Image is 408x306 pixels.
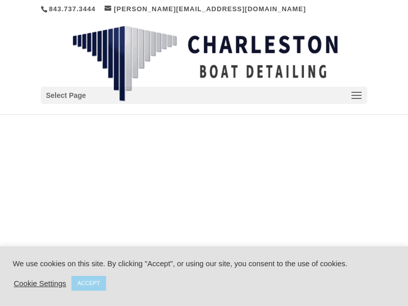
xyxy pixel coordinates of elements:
div: We use cookies on this site. By clicking "Accept", or using our site, you consent to the use of c... [13,259,395,268]
img: Charleston Boat Detailing [72,25,338,102]
a: ACCEPT [71,276,107,291]
a: 843.737.3444 [49,5,96,13]
a: [PERSON_NAME][EMAIL_ADDRESS][DOMAIN_NAME] [105,5,306,13]
span: Select Page [46,90,86,101]
a: Cookie Settings [14,279,66,288]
